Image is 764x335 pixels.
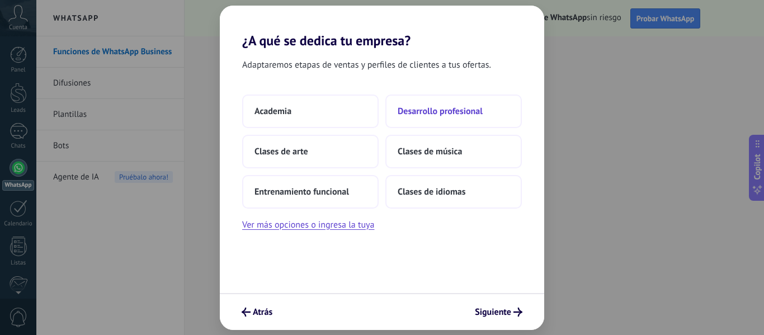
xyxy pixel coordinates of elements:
h2: ¿A qué se dedica tu empresa? [220,6,544,49]
button: Entrenamiento funcional [242,175,379,209]
span: Academia [254,106,291,117]
button: Atrás [237,303,277,322]
span: Desarrollo profesional [398,106,483,117]
button: Desarrollo profesional [385,95,522,128]
span: Siguiente [475,308,511,316]
span: Atrás [253,308,272,316]
button: Clases de idiomas [385,175,522,209]
button: Ver más opciones o ingresa la tuya [242,218,374,232]
span: Clases de idiomas [398,186,465,197]
span: Clases de música [398,146,462,157]
span: Clases de arte [254,146,308,157]
span: Entrenamiento funcional [254,186,349,197]
button: Siguiente [470,303,527,322]
button: Clases de arte [242,135,379,168]
button: Academia [242,95,379,128]
span: Adaptaremos etapas de ventas y perfiles de clientes a tus ofertas. [242,58,491,72]
button: Clases de música [385,135,522,168]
